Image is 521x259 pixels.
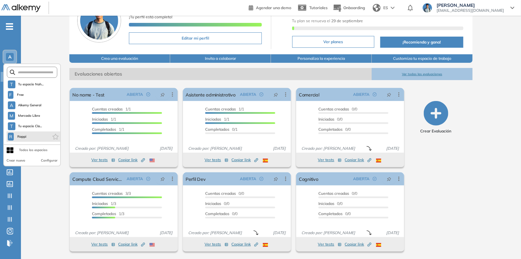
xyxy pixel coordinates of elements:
[271,54,372,63] button: Personaliza la experiencia
[318,127,343,132] span: Completados
[387,176,391,181] span: pushpin
[129,14,172,19] span: ¡Tu perfil está completo!
[41,158,58,163] button: Configurar
[92,211,116,216] span: Completados
[382,174,396,184] button: pushpin
[318,117,334,122] span: Iniciadas
[299,88,319,101] a: Comercial
[345,157,371,163] span: Copiar link
[19,147,47,153] div: Todos los espacios
[69,68,372,80] span: Evaluaciones abiertas
[92,127,124,132] span: 1/1
[155,174,170,184] button: pushpin
[318,201,334,206] span: Iniciadas
[318,107,357,112] span: 0/0
[72,172,124,185] a: Compute Cloud Services - Test Farid
[260,177,263,181] span: check-circle
[232,156,258,164] button: Copiar link
[260,93,263,96] span: check-circle
[118,241,145,247] span: Copiar link
[7,158,25,163] button: Crear nuevo
[10,124,13,129] span: T
[299,230,358,236] span: Creado por: [PERSON_NAME]
[292,18,363,23] span: Tu plan se renueva el
[92,156,115,164] button: Ver tests
[240,176,256,182] span: ABIERTA
[404,183,521,259] iframe: Chat Widget
[8,54,11,60] span: A
[186,146,244,151] span: Creado por: [PERSON_NAME]
[186,172,206,185] a: Perfil Dev
[186,230,244,236] span: Creado por: [PERSON_NAME]
[10,82,13,87] span: T
[9,134,12,139] span: R
[249,3,291,11] a: Agendar una demo
[92,240,115,248] button: Ver tests
[345,241,371,247] span: Copiar link
[376,159,381,163] img: ESP
[205,127,238,132] span: 0/1
[318,211,343,216] span: Completados
[72,88,104,101] a: No name - Test
[205,201,229,206] span: 0/0
[343,5,365,10] span: Onboarding
[18,124,42,129] span: Tu espacio Cla...
[186,88,236,101] a: Asistente administrativo
[170,54,271,63] button: Invita a colaborar
[318,240,342,248] button: Ver tests
[69,54,170,63] button: Crea una evaluación
[92,117,116,122] span: 1/1
[421,101,452,134] button: Crear Evaluación
[232,240,258,248] button: Copiar link
[263,159,268,163] img: ESP
[155,89,170,100] button: pushpin
[345,156,371,164] button: Copiar link
[92,201,108,206] span: Iniciadas
[421,128,452,134] span: Crear Evaluación
[18,103,42,108] span: Alkemy General
[318,201,343,206] span: 0/0
[72,146,131,151] span: Creado por: [PERSON_NAME]
[309,5,328,10] span: Tutoriales
[157,146,175,151] span: [DATE]
[383,5,388,11] span: ES
[384,146,402,151] span: [DATE]
[269,89,283,100] button: pushpin
[205,156,228,164] button: Ver tests
[232,157,258,163] span: Copiar link
[205,201,221,206] span: Iniciadas
[160,176,165,181] span: pushpin
[92,191,123,196] span: Cuentas creadas
[205,211,229,216] span: Completados
[318,117,343,122] span: 0/0
[118,157,145,163] span: Copiar link
[318,191,357,196] span: 0/0
[380,37,463,48] button: ¡Recomienda y gana!
[387,92,391,97] span: pushpin
[373,93,377,96] span: check-circle
[318,211,351,216] span: 0/0
[274,92,278,97] span: pushpin
[232,241,258,247] span: Copiar link
[118,240,145,248] button: Copiar link
[384,230,402,236] span: [DATE]
[263,243,268,247] img: ESP
[1,4,41,12] img: Logo
[269,174,283,184] button: pushpin
[72,230,131,236] span: Creado por: [PERSON_NAME]
[353,176,369,182] span: ABIERTA
[18,82,44,87] span: Tu espacio Nah...
[205,191,236,196] span: Cuentas creadas
[127,92,143,97] span: ABIERTA
[299,146,358,151] span: Creado por: [PERSON_NAME]
[118,156,145,164] button: Copiar link
[299,172,318,185] a: Cognitivo
[92,127,116,132] span: Completados
[205,117,221,122] span: Iniciadas
[437,8,504,13] span: [EMAIL_ADDRESS][DOMAIN_NAME]
[205,117,229,122] span: 1/1
[92,191,131,196] span: 3/3
[376,243,381,247] img: ESP
[205,191,244,196] span: 0/0
[205,107,236,112] span: Cuentas creadas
